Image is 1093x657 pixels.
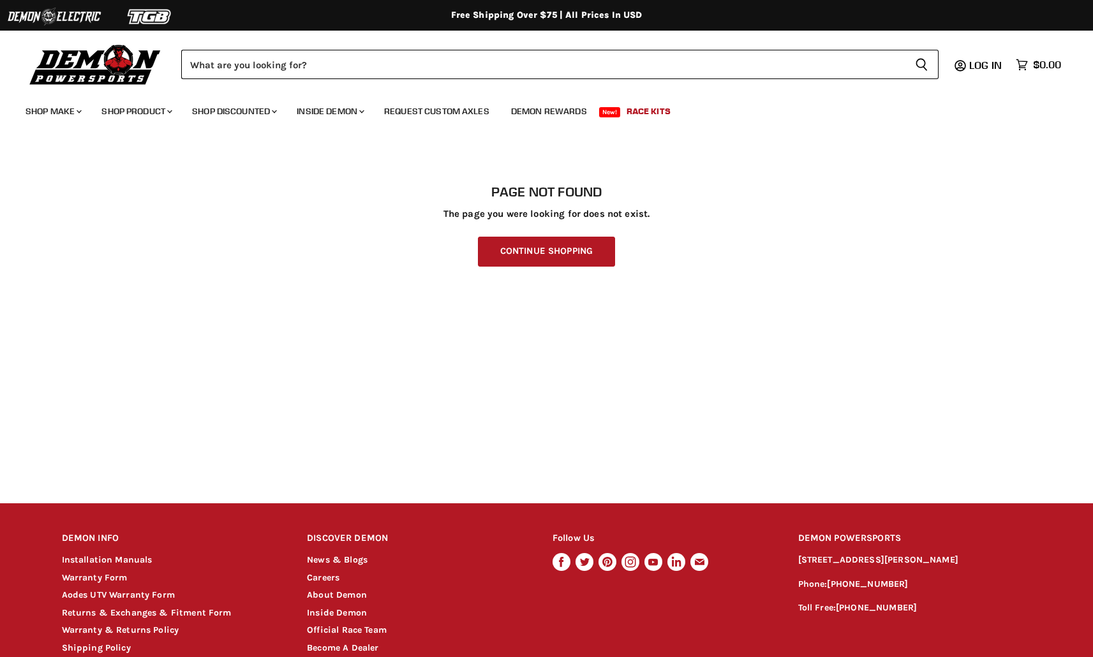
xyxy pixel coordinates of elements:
[287,98,372,124] a: Inside Demon
[36,10,1057,21] div: Free Shipping Over $75 | All Prices In USD
[798,553,1032,568] p: [STREET_ADDRESS][PERSON_NAME]
[617,98,680,124] a: Race Kits
[553,524,774,554] h2: Follow Us
[6,4,102,29] img: Demon Electric Logo 2
[307,607,367,618] a: Inside Demon
[307,589,367,600] a: About Demon
[62,184,1032,200] h1: Page not found
[827,579,908,589] a: [PHONE_NUMBER]
[16,98,89,124] a: Shop Make
[62,554,152,565] a: Installation Manuals
[26,41,165,87] img: Demon Powersports
[836,602,917,613] a: [PHONE_NUMBER]
[181,50,939,79] form: Product
[62,524,283,554] h2: DEMON INFO
[798,601,1032,616] p: Toll Free:
[1009,55,1067,74] a: $0.00
[307,554,368,565] a: News & Blogs
[502,98,597,124] a: Demon Rewards
[963,59,1009,71] a: Log in
[182,98,285,124] a: Shop Discounted
[62,589,175,600] a: Aodes UTV Warranty Form
[1033,59,1061,71] span: $0.00
[102,4,198,29] img: TGB Logo 2
[969,59,1002,71] span: Log in
[798,524,1032,554] h2: DEMON POWERSPORTS
[62,572,128,583] a: Warranty Form
[307,572,339,583] a: Careers
[62,607,232,618] a: Returns & Exchanges & Fitment Form
[92,98,180,124] a: Shop Product
[375,98,499,124] a: Request Custom Axles
[905,50,939,79] button: Search
[62,624,179,635] a: Warranty & Returns Policy
[599,107,621,117] span: New!
[307,642,378,653] a: Become A Dealer
[307,524,528,554] h2: DISCOVER DEMON
[478,237,615,267] a: Continue Shopping
[62,209,1032,219] p: The page you were looking for does not exist.
[181,50,905,79] input: Search
[16,93,1058,124] ul: Main menu
[62,642,131,653] a: Shipping Policy
[798,577,1032,592] p: Phone:
[307,624,387,635] a: Official Race Team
